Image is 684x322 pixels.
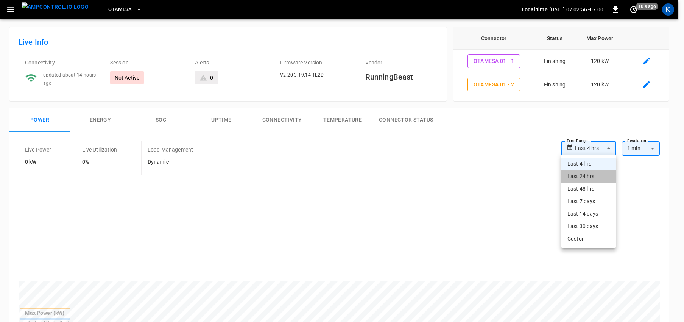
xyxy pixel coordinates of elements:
li: Last 14 days [561,208,616,220]
li: Last 30 days [561,220,616,233]
li: Last 4 hrs [561,158,616,170]
li: Custom [561,233,616,245]
li: Last 24 hrs [561,170,616,183]
li: Last 48 hrs [561,183,616,195]
li: Last 7 days [561,195,616,208]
